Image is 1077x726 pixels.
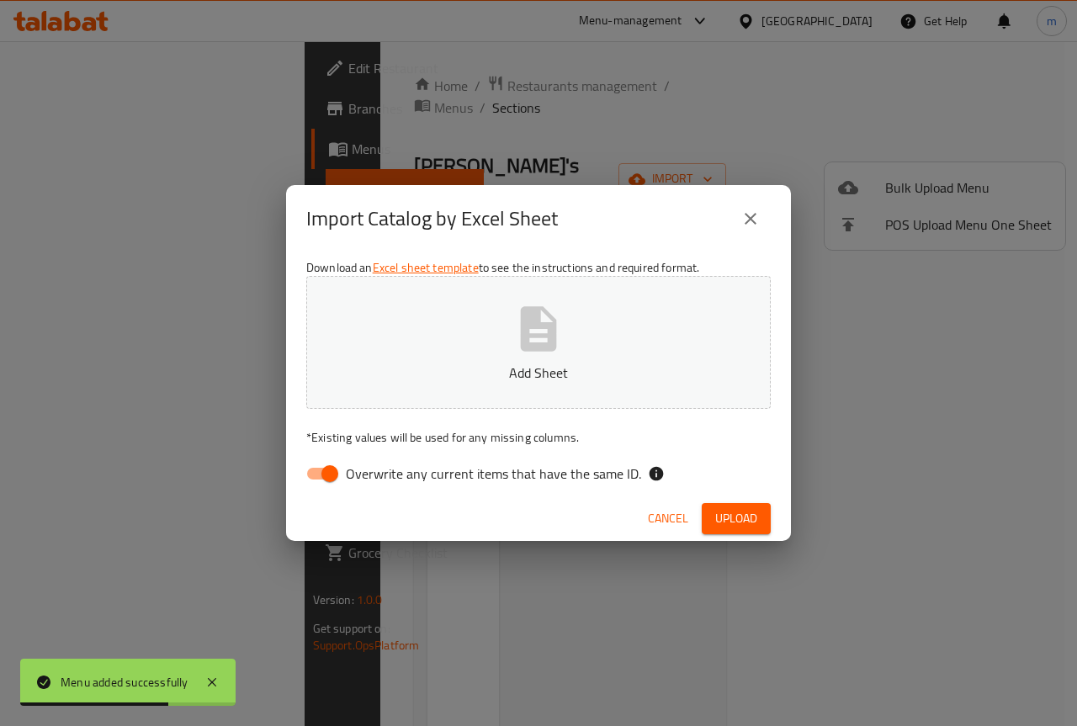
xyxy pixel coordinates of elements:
[286,252,791,496] div: Download an to see the instructions and required format.
[61,673,188,692] div: Menu added successfully
[306,276,771,409] button: Add Sheet
[730,199,771,239] button: close
[306,429,771,446] p: Existing values will be used for any missing columns.
[715,508,757,529] span: Upload
[346,464,641,484] span: Overwrite any current items that have the same ID.
[641,503,695,534] button: Cancel
[702,503,771,534] button: Upload
[648,465,665,482] svg: If the overwrite option isn't selected, then the items that match an existing ID will be ignored ...
[306,205,558,232] h2: Import Catalog by Excel Sheet
[373,257,479,278] a: Excel sheet template
[648,508,688,529] span: Cancel
[332,363,745,383] p: Add Sheet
